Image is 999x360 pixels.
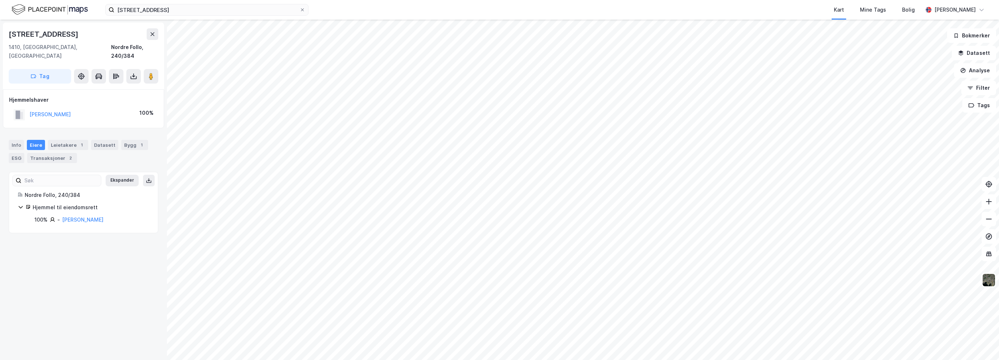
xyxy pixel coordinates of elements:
div: [STREET_ADDRESS] [9,28,80,40]
div: Leietakere [48,140,88,150]
div: Mine Tags [860,5,886,14]
div: Hjemmel til eiendomsrett [33,203,149,212]
div: 1 [78,141,85,149]
div: Bolig [902,5,915,14]
div: Kontrollprogram for chat [963,325,999,360]
img: 9k= [982,273,996,287]
input: Søk på adresse, matrikkel, gårdeiere, leietakere eller personer [114,4,299,15]
img: logo.f888ab2527a4732fd821a326f86c7f29.svg [12,3,88,16]
div: 1 [138,141,145,149]
button: Filter [961,81,996,95]
iframe: Chat Widget [963,325,999,360]
div: 2 [67,154,74,162]
div: 1410, [GEOGRAPHIC_DATA], [GEOGRAPHIC_DATA] [9,43,111,60]
button: Bokmerker [947,28,996,43]
input: Søk [21,175,101,186]
div: Datasett [91,140,118,150]
div: Transaksjoner [27,153,77,163]
div: [PERSON_NAME] [934,5,976,14]
button: Ekspander [106,175,139,186]
div: Hjemmelshaver [9,96,158,104]
a: [PERSON_NAME] [62,217,103,223]
div: ESG [9,153,24,163]
button: Analyse [954,63,996,78]
button: Datasett [952,46,996,60]
div: 100% [34,215,48,224]
div: Nordre Follo, 240/384 [111,43,158,60]
div: 100% [139,109,154,117]
div: Bygg [121,140,148,150]
div: Eiere [27,140,45,150]
div: - [57,215,60,224]
button: Tag [9,69,71,84]
button: Tags [962,98,996,113]
div: Kart [834,5,844,14]
div: Nordre Follo, 240/384 [25,191,149,199]
div: Info [9,140,24,150]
